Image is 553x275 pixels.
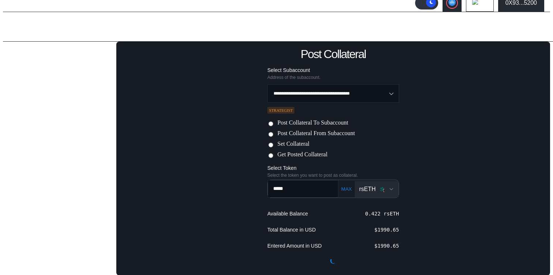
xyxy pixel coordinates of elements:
div: Loans [13,75,29,81]
img: pending [330,258,336,264]
div: Select Token [267,165,399,171]
div: Admin Page [9,20,65,34]
div: 0.422 rsETH [365,211,399,217]
div: Address of the subaccount. [267,75,399,80]
button: Open menu [267,84,399,103]
div: Set Withdrawal [10,97,114,107]
label: Post Collateral To Subaccount [277,119,348,127]
img: Icon___Dark.png [379,186,385,192]
div: Withdraw to Lender [10,85,114,95]
div: Select the token you want to post as collateral. [267,173,399,178]
div: Set Loan Fees [10,109,114,119]
label: Set Collateral [277,141,309,148]
div: rsETH [359,186,376,192]
div: Available Balance [267,210,308,217]
label: Post Collateral From Subaccount [277,130,355,138]
div: Post Collateral [301,47,366,61]
div: Collateral [13,123,38,129]
div: Subaccounts [13,63,47,69]
div: Select Subaccount [267,67,399,73]
button: Open menu for selecting token for payment [355,181,399,197]
div: Balance Collateral [13,135,60,141]
img: svg+xml,%3c [382,188,386,192]
div: Lending Pools [13,51,50,57]
label: Get Posted Collateral [277,151,327,159]
div: $ 1990.65 [375,227,399,233]
div: Total Balance in USD [267,226,316,233]
div: STRATEGIST [267,107,294,114]
button: MAX [339,186,354,192]
div: Entered Amount in USD [267,242,322,249]
div: $ 1990.65 [375,243,399,249]
div: Post Collateral [18,145,102,154]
